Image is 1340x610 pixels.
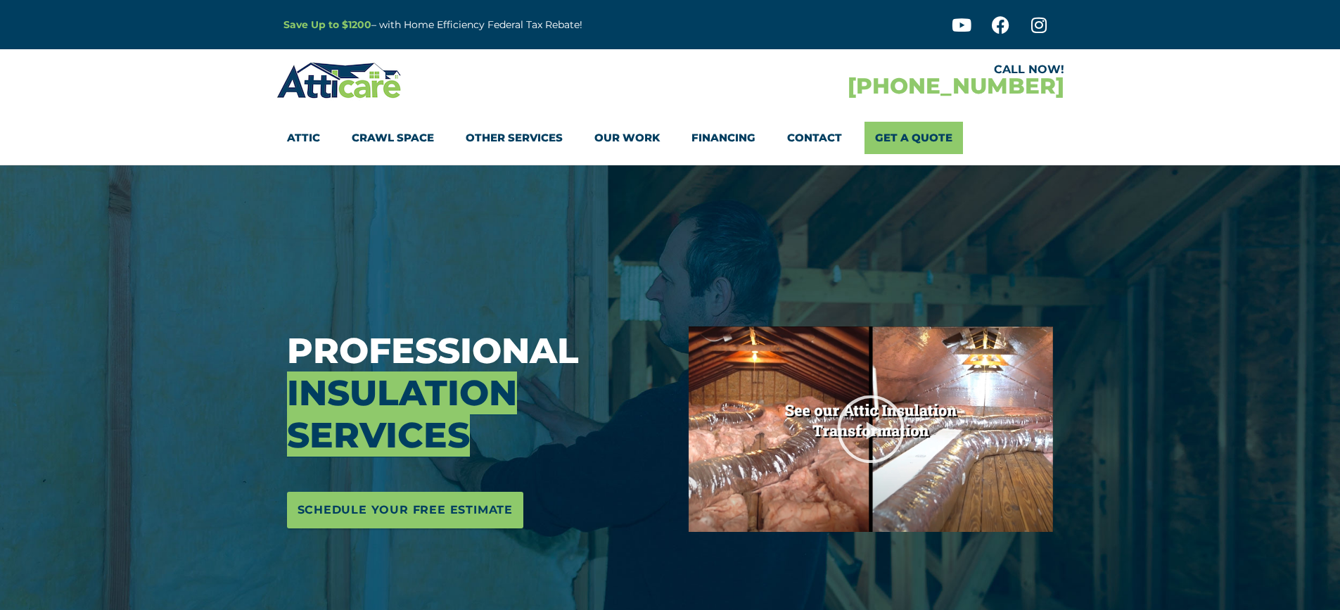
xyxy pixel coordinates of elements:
span: Schedule Your Free Estimate [298,499,513,521]
a: Crawl Space [352,122,434,154]
a: Save Up to $1200 [283,18,371,31]
a: Schedule Your Free Estimate [287,492,524,528]
a: Our Work [594,122,660,154]
a: Attic [287,122,320,154]
a: Get A Quote [864,122,963,154]
a: Financing [691,122,755,154]
h3: Professional [287,330,668,457]
nav: Menu [287,122,1054,154]
div: Play Video [836,394,906,464]
p: – with Home Efficiency Federal Tax Rebate! [283,17,739,33]
div: CALL NOW! [670,64,1064,75]
span: Insulation Services [287,371,517,457]
a: Contact [787,122,842,154]
a: Other Services [466,122,563,154]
